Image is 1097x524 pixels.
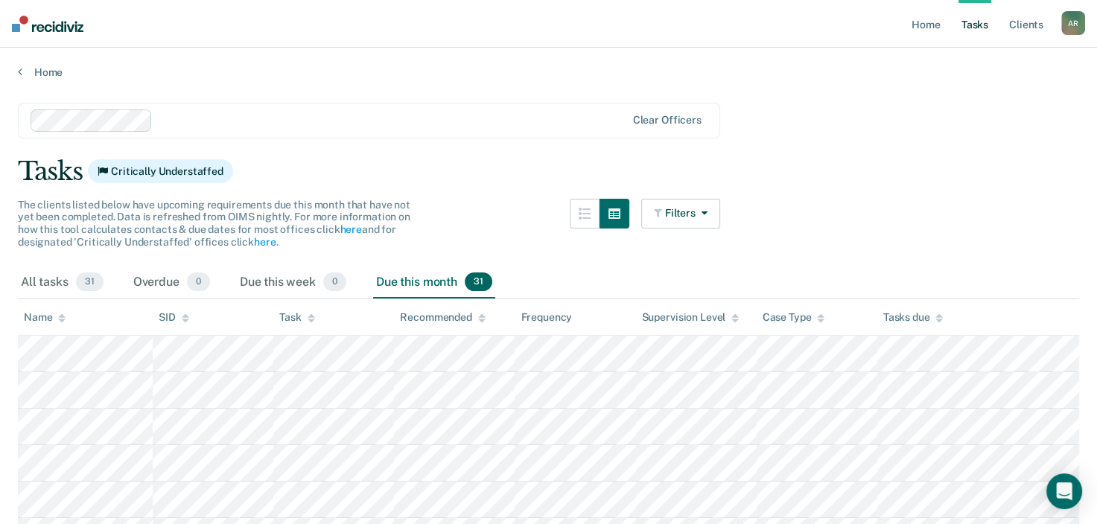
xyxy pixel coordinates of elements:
[18,65,1079,79] a: Home
[88,159,233,183] span: Critically Understaffed
[24,311,66,324] div: Name
[340,223,361,235] a: here
[1061,11,1085,35] button: AR
[642,311,740,324] div: Supervision Level
[400,311,485,324] div: Recommended
[641,199,720,229] button: Filters
[187,272,210,292] span: 0
[1046,473,1082,509] div: Open Intercom Messenger
[18,199,410,248] span: The clients listed below have upcoming requirements due this month that have not yet been complet...
[521,311,572,324] div: Frequency
[1061,11,1085,35] div: A R
[883,311,944,324] div: Tasks due
[12,16,83,32] img: Recidiviz
[254,236,276,248] a: here
[633,114,702,127] div: Clear officers
[159,311,189,324] div: SID
[323,272,346,292] span: 0
[279,311,314,324] div: Task
[76,272,104,292] span: 31
[18,156,1079,187] div: Tasks
[465,272,492,292] span: 31
[130,266,213,299] div: Overdue0
[373,266,495,299] div: Due this month31
[763,311,825,324] div: Case Type
[237,266,349,299] div: Due this week0
[18,266,106,299] div: All tasks31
